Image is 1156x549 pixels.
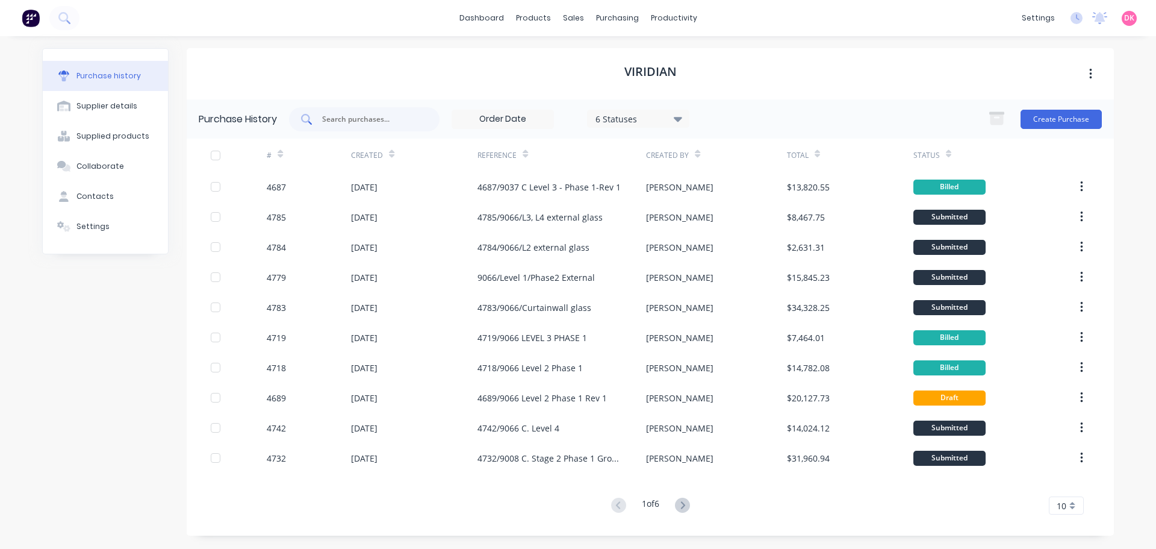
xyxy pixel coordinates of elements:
[646,271,713,284] div: [PERSON_NAME]
[1124,13,1134,24] span: DK
[624,64,677,79] h1: Viridian
[43,61,168,91] button: Purchase history
[913,451,986,466] div: Submitted
[267,241,286,254] div: 4784
[452,110,553,128] input: Order Date
[913,300,986,315] div: Submitted
[477,452,622,465] div: 4732/9008 C. Stage 2 Phase 1 Ground Floor Windows
[642,497,659,515] div: 1 of 6
[76,221,110,232] div: Settings
[76,71,141,81] div: Purchase history
[646,331,713,344] div: [PERSON_NAME]
[477,422,559,434] div: 4742/9066 C. Level 4
[913,270,986,285] div: Submitted
[477,271,595,284] div: 9066/Level 1/Phase2 External
[787,331,825,344] div: $7,464.01
[913,150,940,161] div: Status
[787,271,830,284] div: $15,845.23
[787,211,825,224] div: $8,467.75
[351,331,378,344] div: [DATE]
[267,392,286,404] div: 4689
[557,9,590,27] div: sales
[22,9,40,27] img: Factory
[351,271,378,284] div: [DATE]
[787,452,830,465] div: $31,960.94
[351,301,378,314] div: [DATE]
[787,241,825,254] div: $2,631.31
[646,362,713,374] div: [PERSON_NAME]
[913,180,986,195] div: Billed
[477,241,589,254] div: 4784/9066/L2 external glass
[787,362,830,374] div: $14,782.08
[43,212,168,242] button: Settings
[199,112,277,127] div: Purchase History
[1016,9,1061,27] div: settings
[76,101,137,111] div: Supplier details
[351,241,378,254] div: [DATE]
[76,131,149,142] div: Supplied products
[477,150,517,161] div: Reference
[913,360,986,375] div: Billed
[76,161,124,172] div: Collaborate
[646,181,713,193] div: [PERSON_NAME]
[351,211,378,224] div: [DATE]
[787,150,809,161] div: Total
[351,452,378,465] div: [DATE]
[321,113,421,125] input: Search purchases...
[477,392,607,404] div: 4689/9066 Level 2 Phase 1 Rev 1
[913,421,986,436] div: Submitted
[787,422,830,434] div: $14,024.12
[351,392,378,404] div: [DATE]
[351,422,378,434] div: [DATE]
[43,151,168,181] button: Collaborate
[646,301,713,314] div: [PERSON_NAME]
[267,331,286,344] div: 4719
[351,181,378,193] div: [DATE]
[913,240,986,255] div: Submitted
[76,191,114,202] div: Contacts
[913,330,986,345] div: Billed
[1021,110,1102,129] button: Create Purchase
[267,150,272,161] div: #
[477,331,587,344] div: 4719/9066 LEVEL 3 PHASE 1
[1057,500,1066,512] span: 10
[787,392,830,404] div: $20,127.73
[267,211,286,224] div: 4785
[351,150,383,161] div: Created
[267,181,286,193] div: 4687
[510,9,557,27] div: products
[590,9,645,27] div: purchasing
[787,181,830,193] div: $13,820.55
[477,181,621,193] div: 4687/9037 C Level 3 - Phase 1-Rev 1
[477,211,603,224] div: 4785/9066/L3, L4 external glass
[646,211,713,224] div: [PERSON_NAME]
[595,112,682,125] div: 6 Statuses
[646,422,713,434] div: [PERSON_NAME]
[43,121,168,151] button: Supplied products
[43,181,168,212] button: Contacts
[43,91,168,121] button: Supplier details
[646,392,713,404] div: [PERSON_NAME]
[267,301,286,314] div: 4783
[267,271,286,284] div: 4779
[267,362,286,374] div: 4718
[646,150,689,161] div: Created By
[646,241,713,254] div: [PERSON_NAME]
[787,301,830,314] div: $34,328.25
[267,422,286,434] div: 4742
[913,391,986,406] div: Draft
[453,9,510,27] a: dashboard
[267,452,286,465] div: 4732
[645,9,703,27] div: productivity
[477,362,583,374] div: 4718/9066 Level 2 Phase 1
[913,210,986,225] div: Submitted
[477,301,591,314] div: 4783/9066/Curtainwall glass
[646,452,713,465] div: [PERSON_NAME]
[351,362,378,374] div: [DATE]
